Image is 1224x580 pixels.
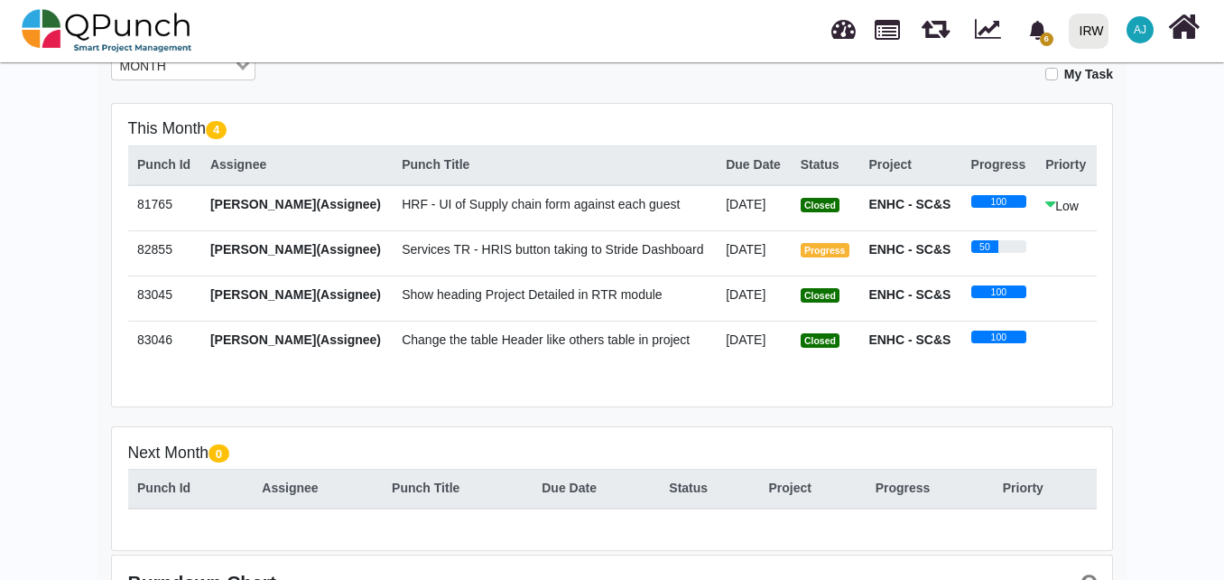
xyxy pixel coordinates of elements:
span: MONTH [116,57,170,77]
strong: ENHC - SC&S [868,197,950,211]
span: 4 [206,121,227,139]
span: 81765 [137,197,172,211]
strong: ENHC - SC&S [868,287,950,302]
div: 100 [971,285,1027,298]
div: Priorty [1003,479,1087,498]
div: Due Date [726,155,782,174]
div: Priorty [1045,155,1087,174]
a: AJ [1116,1,1164,59]
span: 83046 [137,332,172,347]
span: Dashboard [831,11,856,38]
span: Change the table Header like others table in project [402,332,690,347]
strong: ENHC - SC&S [868,332,950,347]
div: Punch Id [137,155,191,174]
span: Releases [922,9,950,39]
span: [PERSON_NAME](Assignee) [210,242,381,257]
span: Closed [801,198,839,212]
td: [DATE] [717,185,792,231]
input: Search for option [172,57,232,77]
a: IRW [1061,1,1116,61]
svg: bell fill [1028,21,1047,40]
div: Punch Title [392,479,523,498]
div: Status [801,155,850,174]
span: 82855 [137,242,172,257]
div: 100 [971,331,1027,343]
span: Services TR - HRIS button taking to Stride Dashboard [402,242,703,257]
span: HRF - UI of Supply chain form against each guest [402,197,680,211]
span: Projects [875,12,900,40]
div: Dynamic Report [966,1,1017,61]
label: My Task [1064,65,1113,84]
h5: This Month [128,119,1097,138]
div: Punch Id [137,479,243,498]
td: [DATE] [717,321,792,366]
div: Progress [876,479,984,498]
strong: ENHC - SC&S [868,242,950,257]
div: IRW [1080,15,1104,47]
span: [PERSON_NAME](Assignee) [210,197,381,211]
span: 83045 [137,287,172,302]
span: Abdullah Jahangir [1127,16,1154,43]
td: [DATE] [717,230,792,276]
span: Progress [801,243,849,257]
img: qpunch-sp.fa6292f.png [22,4,192,58]
div: Status [669,479,749,498]
div: Due Date [542,479,650,498]
a: bell fill6 [1017,1,1062,58]
span: Closed [801,333,839,348]
i: Home [1168,10,1200,44]
div: Progress [971,155,1027,174]
span: Show heading Project Detailed in RTR module [402,287,662,302]
div: Project [768,479,856,498]
div: Notification [1022,14,1053,46]
td: [DATE] [717,276,792,321]
div: Project [868,155,951,174]
span: [PERSON_NAME](Assignee) [210,332,381,347]
div: 50 [971,240,999,253]
td: Low [1036,185,1097,231]
div: Search for option [111,52,255,81]
div: Punch Title [402,155,707,174]
span: [PERSON_NAME](Assignee) [210,287,381,302]
span: Closed [801,288,839,303]
div: 100 [971,195,1027,208]
span: AJ [1134,24,1146,35]
span: 6 [1040,33,1053,46]
div: Assignee [262,479,373,498]
span: 0 [209,444,229,463]
h5: Next Month [128,444,1097,463]
div: Assignee [210,155,383,174]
